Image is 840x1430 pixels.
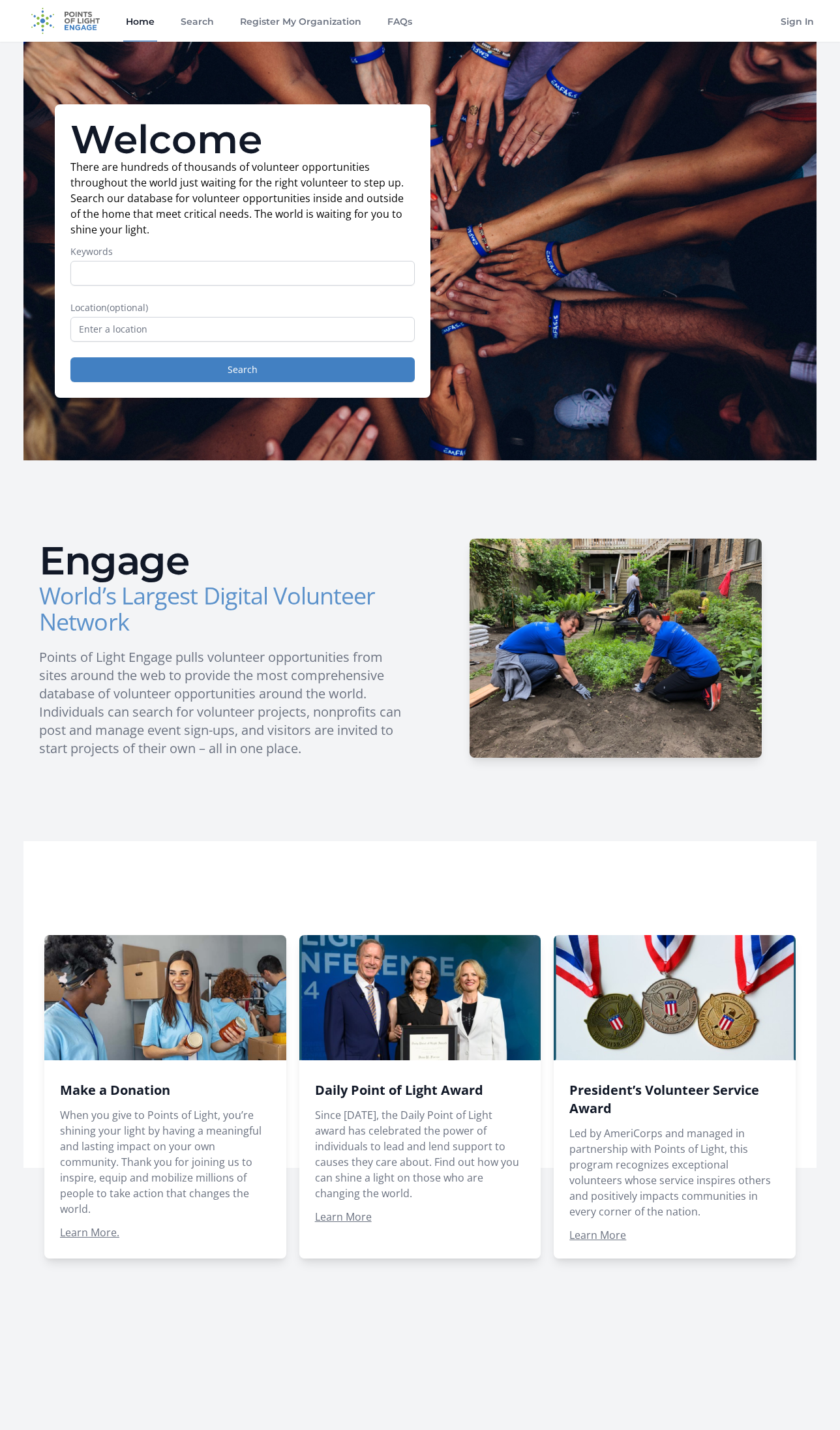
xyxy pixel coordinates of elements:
[70,317,415,342] input: Enter a location
[39,583,410,635] h3: World’s Largest Digital Volunteer Network
[70,301,415,314] label: Location
[470,539,762,758] img: HCSC-H_1.JPG
[315,1081,483,1099] a: Daily Point of Light Award
[107,301,148,314] span: (optional)
[70,159,415,237] p: There are hundreds of thousands of volunteer opportunities throughout the world just waiting for ...
[60,1081,170,1099] a: Make a Donation
[70,357,415,382] button: Search
[569,1081,759,1117] a: President’s Volunteer Service Award
[39,648,410,758] p: Points of Light Engage pulls volunteer opportunities from sites around the web to provide the mos...
[70,245,415,258] label: Keywords
[39,541,410,580] h2: Engage
[70,120,415,159] h1: Welcome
